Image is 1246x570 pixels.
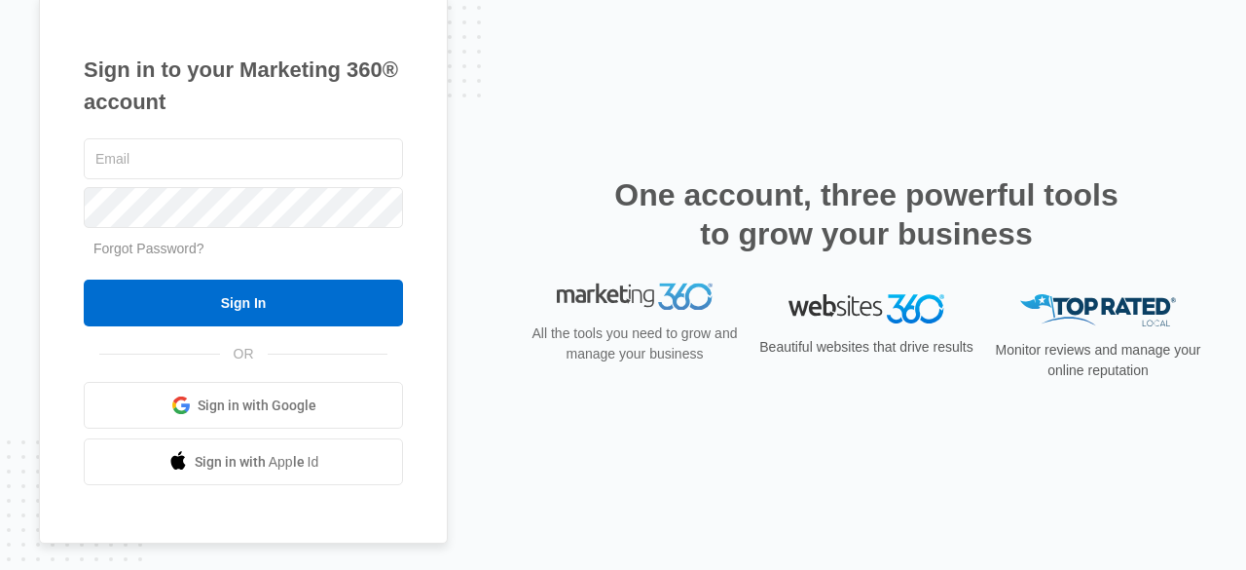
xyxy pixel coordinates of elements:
[220,344,268,364] span: OR
[84,138,403,179] input: Email
[1020,294,1176,326] img: Top Rated Local
[195,452,319,473] span: Sign in with Apple Id
[526,335,744,376] p: All the tools you need to grow and manage your business
[93,241,204,256] a: Forgot Password?
[757,337,975,358] p: Beautiful websites that drive results
[788,294,944,323] img: Websites 360
[557,294,713,322] img: Marketing 360
[608,175,1124,253] h2: One account, three powerful tools to grow your business
[84,438,403,485] a: Sign in with Apple Id
[84,54,403,118] h1: Sign in to your Marketing 360® account
[198,396,316,416] span: Sign in with Google
[84,382,403,429] a: Sign in with Google
[84,280,403,326] input: Sign In
[989,340,1207,381] p: Monitor reviews and manage your online reputation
